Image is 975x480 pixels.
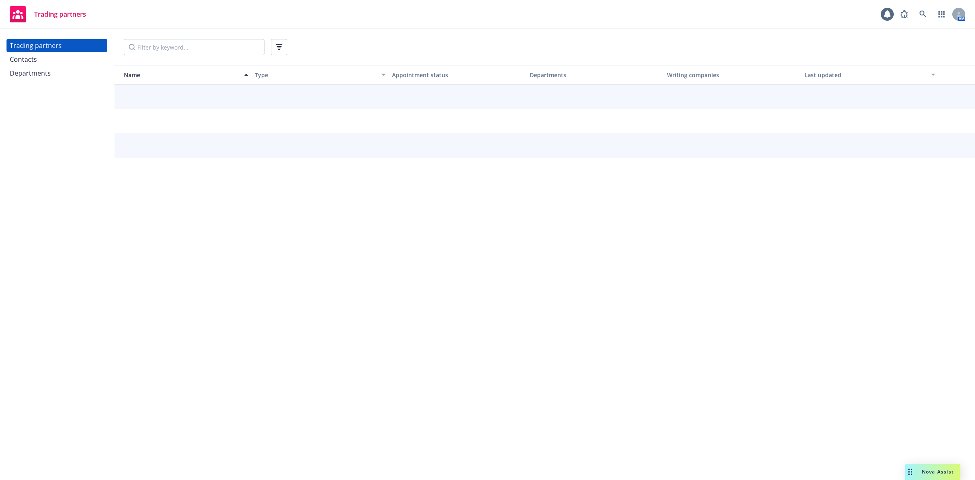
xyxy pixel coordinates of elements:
div: Writing companies [667,71,798,79]
button: Appointment status [389,65,526,85]
div: Drag to move [905,464,915,480]
div: Name [117,71,239,79]
button: Writing companies [664,65,801,85]
div: Trading partners [10,39,62,52]
div: Type [255,71,377,79]
a: Search [915,6,931,22]
button: Nova Assist [905,464,960,480]
div: Contacts [10,53,37,66]
button: Departments [526,65,664,85]
div: Departments [530,71,661,79]
button: Name [114,65,251,85]
button: Type [251,65,389,85]
button: Last updated [801,65,938,85]
div: Appointment status [392,71,523,79]
div: Departments [10,67,51,80]
a: Switch app [934,6,950,22]
div: Last updated [804,71,926,79]
span: Trading partners [34,11,86,17]
a: Contacts [6,53,107,66]
a: Departments [6,67,107,80]
span: Nova Assist [922,468,954,475]
a: Report a Bug [896,6,912,22]
a: Trading partners [6,3,89,26]
a: Trading partners [6,39,107,52]
input: Filter by keyword... [124,39,264,55]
